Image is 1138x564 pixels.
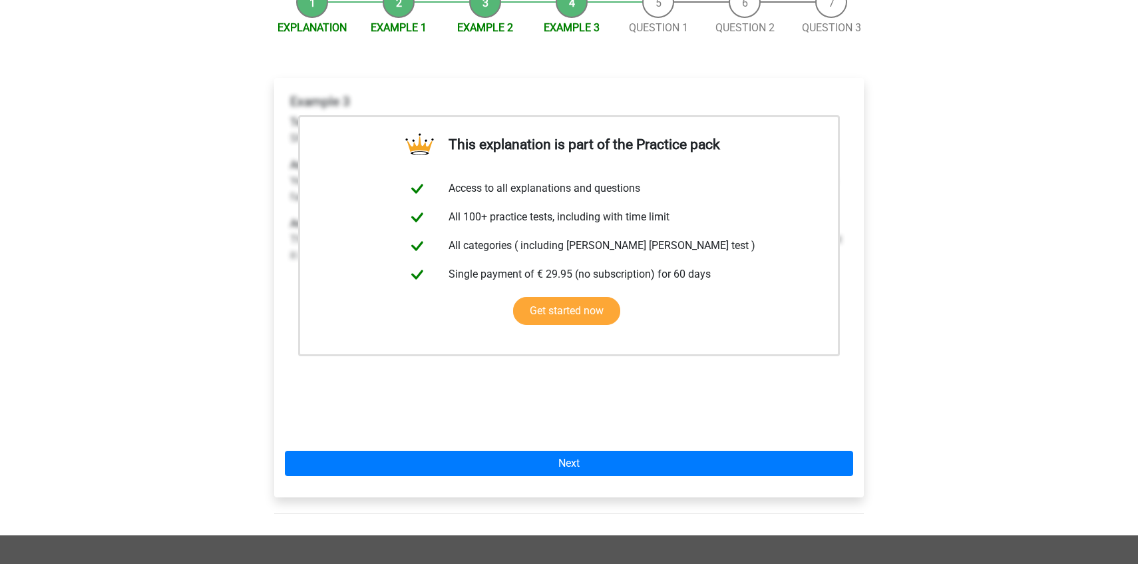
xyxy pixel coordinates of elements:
[544,21,600,34] a: Example 3
[371,21,427,34] a: Example 1
[290,115,848,146] p: Should primary schools offer young children the opportunity to learn to code?
[290,216,848,264] p: This is a weak argument. The argument may be true, but it is not a logical argument for learning ...
[715,21,775,34] a: Question 2
[290,94,350,109] b: Example 3
[513,297,620,325] a: Get started now
[457,21,513,34] a: Example 2
[290,217,325,230] b: Answer
[290,157,848,205] p: Yes, programming is easy to include as a teaching material in the first math exercises students a...
[285,451,853,476] a: Next
[629,21,688,34] a: Question 1
[290,158,336,171] b: Argument
[278,21,347,34] a: Explanation
[802,21,861,34] a: Question 3
[290,116,310,129] b: Text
